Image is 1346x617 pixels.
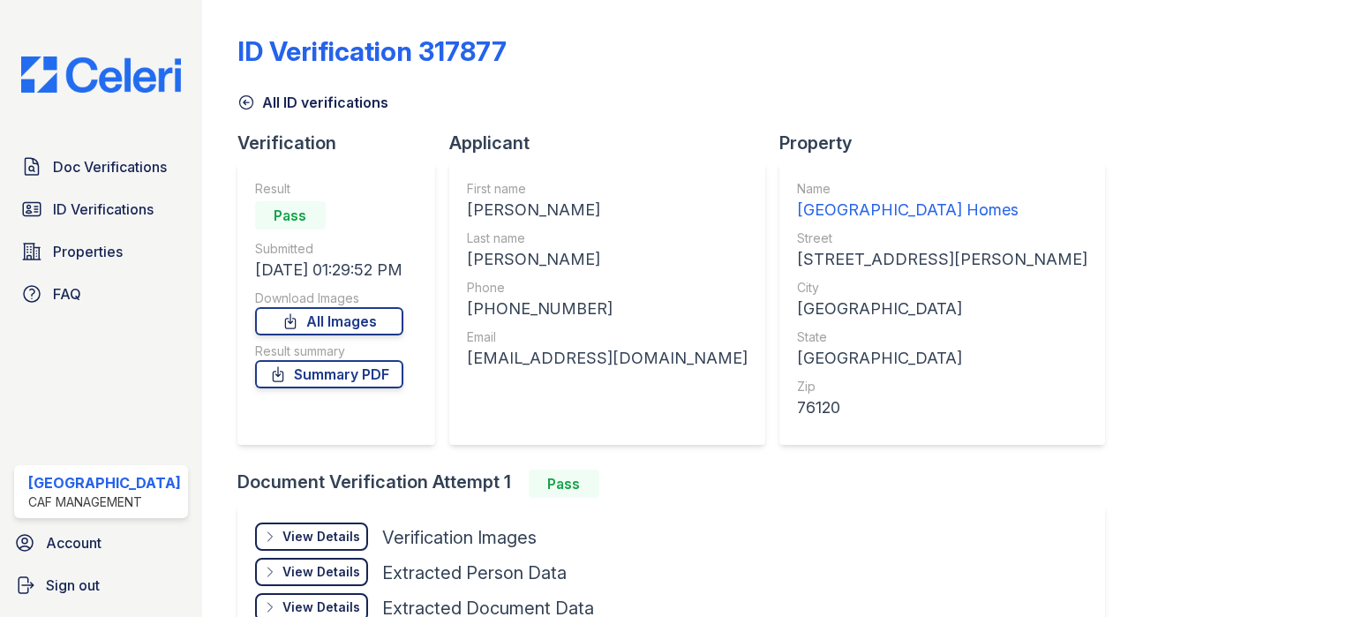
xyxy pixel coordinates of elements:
div: First name [467,180,748,198]
div: State [797,328,1087,346]
img: CE_Logo_Blue-a8612792a0a2168367f1c8372b55b34899dd931a85d93a1a3d3e32e68fde9ad4.png [7,56,195,93]
div: [GEOGRAPHIC_DATA] Homes [797,198,1087,222]
div: Zip [797,378,1087,395]
div: Result summary [255,342,403,360]
div: Verification [237,131,449,155]
div: View Details [282,563,360,581]
div: Pass [255,201,326,229]
div: [PERSON_NAME] [467,198,748,222]
div: City [797,279,1087,297]
div: [STREET_ADDRESS][PERSON_NAME] [797,247,1087,272]
div: [PERSON_NAME] [467,247,748,272]
div: Last name [467,229,748,247]
a: ID Verifications [14,192,188,227]
div: Pass [529,470,599,498]
span: FAQ [53,283,81,305]
a: FAQ [14,276,188,312]
div: Email [467,328,748,346]
div: Applicant [449,131,779,155]
div: Submitted [255,240,403,258]
div: Verification Images [382,525,537,550]
div: View Details [282,528,360,546]
span: Account [46,532,102,553]
div: [PHONE_NUMBER] [467,297,748,321]
div: Result [255,180,403,198]
div: ID Verification 317877 [237,35,507,67]
div: [DATE] 01:29:52 PM [255,258,403,282]
div: [GEOGRAPHIC_DATA] [797,297,1087,321]
a: Sign out [7,568,195,603]
div: Property [779,131,1119,155]
div: Download Images [255,290,403,307]
span: ID Verifications [53,199,154,220]
span: Properties [53,241,123,262]
div: View Details [282,598,360,616]
div: 76120 [797,395,1087,420]
div: Document Verification Attempt 1 [237,470,1119,498]
a: Summary PDF [255,360,403,388]
span: Doc Verifications [53,156,167,177]
div: Street [797,229,1087,247]
div: Extracted Person Data [382,561,567,585]
div: [EMAIL_ADDRESS][DOMAIN_NAME] [467,346,748,371]
div: Phone [467,279,748,297]
a: Doc Verifications [14,149,188,184]
iframe: chat widget [1272,546,1328,599]
div: [GEOGRAPHIC_DATA] [797,346,1087,371]
a: All ID verifications [237,92,388,113]
div: CAF Management [28,493,181,511]
a: All Images [255,307,403,335]
div: [GEOGRAPHIC_DATA] [28,472,181,493]
a: Properties [14,234,188,269]
span: Sign out [46,575,100,596]
a: Account [7,525,195,561]
a: Name [GEOGRAPHIC_DATA] Homes [797,180,1087,222]
div: Name [797,180,1087,198]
